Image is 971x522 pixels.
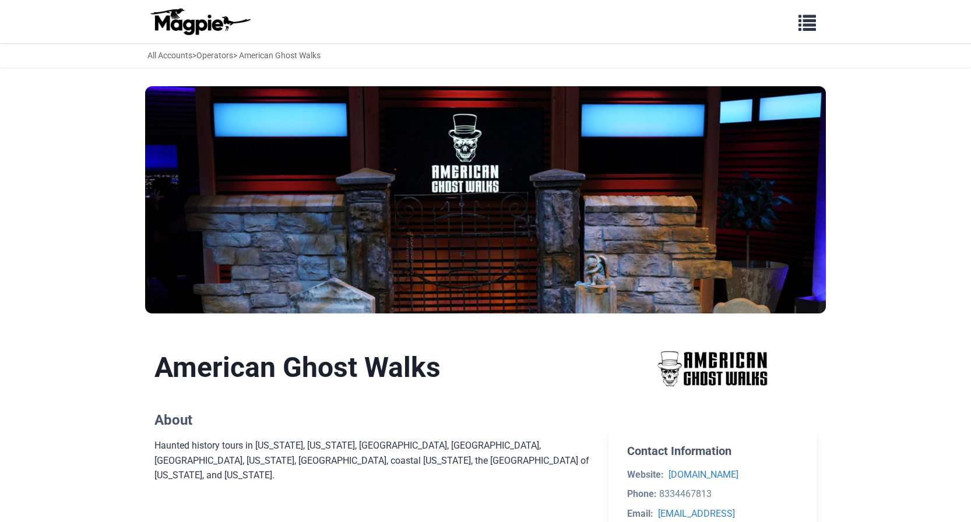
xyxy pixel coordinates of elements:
img: American Ghost Walks banner [145,86,826,313]
a: All Accounts [147,51,192,60]
h2: Contact Information [627,444,798,458]
strong: Email: [627,508,653,519]
img: American Ghost Walks logo [656,351,768,388]
img: logo-ab69f6fb50320c5b225c76a69d11143b.png [147,8,252,36]
div: Haunted history tours in [US_STATE], [US_STATE], [GEOGRAPHIC_DATA], [GEOGRAPHIC_DATA], [GEOGRAPHI... [154,438,590,513]
div: > > American Ghost Walks [147,49,321,62]
strong: Phone: [627,488,657,499]
a: [DOMAIN_NAME] [669,469,738,480]
h1: American Ghost Walks [154,351,590,385]
strong: Website: [627,469,664,480]
h2: About [154,412,590,429]
a: Operators [196,51,233,60]
li: 8334467813 [627,486,798,502]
